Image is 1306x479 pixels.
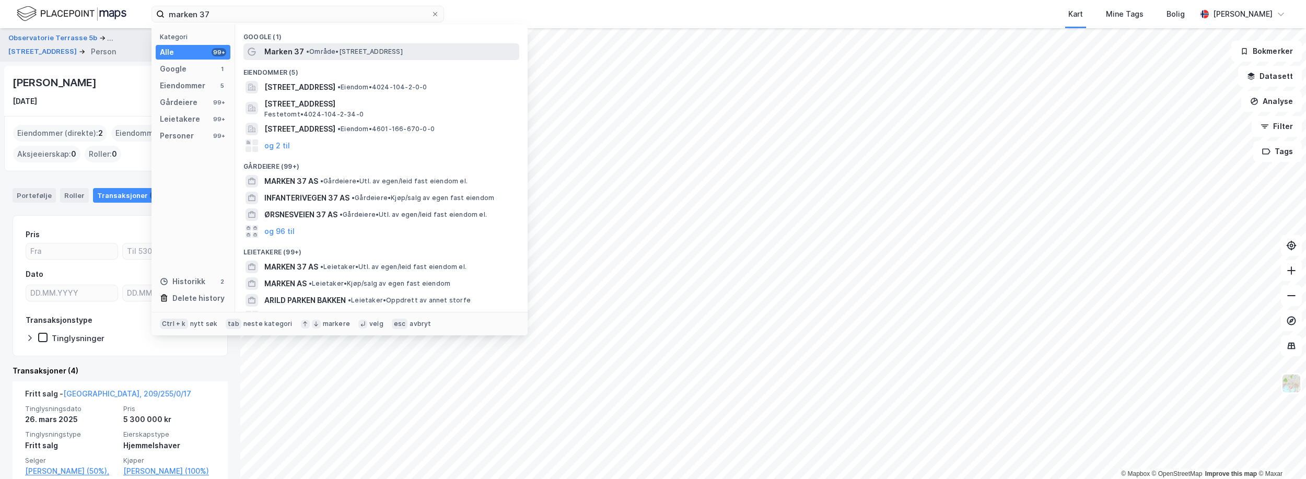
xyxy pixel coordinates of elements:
[337,83,427,91] span: Eiendom • 4024-104-2-0-0
[150,190,160,201] div: 4
[218,81,226,90] div: 5
[264,225,295,238] button: og 96 til
[1121,470,1150,477] a: Mapbox
[160,79,205,92] div: Eiendommer
[13,365,228,377] div: Transaksjoner (4)
[264,294,346,307] span: ARILD PARKEN BAKKEN
[264,98,515,110] span: [STREET_ADDRESS]
[13,146,80,162] div: Aksjeeierskap :
[1205,470,1257,477] a: Improve this map
[264,175,318,188] span: MARKEN 37 AS
[160,130,194,142] div: Personer
[320,177,468,185] span: Gårdeiere • Utl. av egen/leid fast eiendom el.
[165,6,431,22] input: Søk på adresse, matrikkel, gårdeiere, leietakere eller personer
[160,46,174,59] div: Alle
[348,296,471,305] span: Leietaker • Oppdrett av annet storfe
[340,211,487,219] span: Gårdeiere • Utl. av egen/leid fast eiendom el.
[13,95,37,108] div: [DATE]
[26,314,92,326] div: Transaksjonstype
[1254,429,1306,479] iframe: Chat Widget
[112,148,117,160] span: 0
[91,45,116,58] div: Person
[8,32,99,44] button: Observatorie Terrasse 5b
[13,74,98,91] div: [PERSON_NAME]
[123,456,215,465] span: Kjøper
[306,48,309,55] span: •
[93,188,165,203] div: Transaksjoner
[1068,8,1083,20] div: Kart
[160,275,205,288] div: Historikk
[212,98,226,107] div: 99+
[369,320,383,328] div: velg
[25,388,191,404] div: Fritt salg -
[264,192,349,204] span: INFANTERIVEGEN 37 AS
[218,65,226,73] div: 1
[172,292,225,305] div: Delete history
[1231,41,1302,62] button: Bokmerker
[123,413,215,426] div: 5 300 000 kr
[60,188,89,203] div: Roller
[264,261,318,273] span: MARKEN 37 AS
[320,177,323,185] span: •
[160,33,230,41] div: Kategori
[264,110,364,119] span: Festetomt • 4024-104-2-34-0
[160,113,200,125] div: Leietakere
[26,228,40,241] div: Pris
[160,319,188,329] div: Ctrl + k
[1213,8,1273,20] div: [PERSON_NAME]
[264,208,337,221] span: ØRSNESVEIEN 37 AS
[63,389,191,398] a: [GEOGRAPHIC_DATA], 209/255/0/17
[1253,141,1302,162] button: Tags
[190,320,218,328] div: nytt søk
[26,268,43,281] div: Dato
[71,148,76,160] span: 0
[1252,116,1302,137] button: Filter
[264,81,335,94] span: [STREET_ADDRESS]
[348,296,351,304] span: •
[123,465,215,477] a: [PERSON_NAME] (100%)
[352,194,355,202] span: •
[123,430,215,439] span: Eierskapstype
[352,194,494,202] span: Gårdeiere • Kjøp/salg av egen fast eiendom
[25,413,117,426] div: 26. mars 2025
[320,263,323,271] span: •
[340,211,343,218] span: •
[1241,91,1302,112] button: Analyse
[13,125,107,142] div: Eiendommer (direkte) :
[392,319,408,329] div: esc
[160,63,186,75] div: Google
[123,243,214,259] input: Til 5300000
[1281,373,1301,393] img: Z
[320,263,467,271] span: Leietaker • Utl. av egen/leid fast eiendom el.
[25,439,117,452] div: Fritt salg
[25,430,117,439] span: Tinglysningstype
[17,5,126,23] img: logo.f888ab2527a4732fd821a326f86c7f29.svg
[235,25,528,43] div: Google (1)
[235,60,528,79] div: Eiendommer (5)
[306,48,403,56] span: Område • [STREET_ADDRESS]
[8,46,79,57] button: [STREET_ADDRESS]
[1238,66,1302,87] button: Datasett
[264,139,290,152] button: og 2 til
[235,240,528,259] div: Leietakere (99+)
[25,404,117,413] span: Tinglysningsdato
[1152,470,1203,477] a: OpenStreetMap
[123,404,215,413] span: Pris
[243,320,293,328] div: neste kategori
[1167,8,1185,20] div: Bolig
[25,465,117,477] a: [PERSON_NAME] (50%),
[123,285,214,301] input: DD.MM.YYYY
[218,277,226,286] div: 2
[26,243,118,259] input: Fra
[212,132,226,140] div: 99+
[212,48,226,56] div: 99+
[337,83,341,91] span: •
[85,146,121,162] div: Roller :
[226,319,241,329] div: tab
[235,154,528,173] div: Gårdeiere (99+)
[337,125,435,133] span: Eiendom • 4601-166-670-0-0
[160,96,197,109] div: Gårdeiere
[25,456,117,465] span: Selger
[309,279,312,287] span: •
